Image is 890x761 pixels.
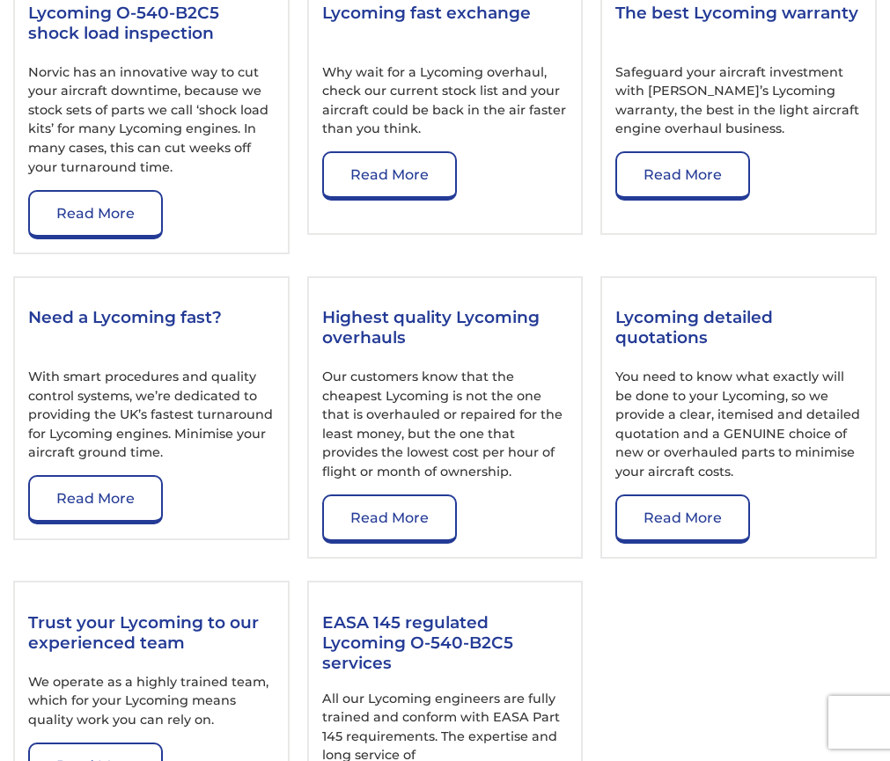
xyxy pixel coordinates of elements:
h3: Lycoming fast exchange [322,3,569,47]
a: Read More [28,190,163,239]
p: We operate as a highly trained team, which for your Lycoming means quality work you can rely on. [28,673,275,730]
h3: Lycoming O-540-B2C5 shock load inspection [28,3,275,47]
h3: Need a Lycoming fast? [28,307,275,351]
h3: Highest quality Lycoming overhauls [322,307,569,351]
a: Read More [322,494,457,544]
h3: Lycoming detailed quotations [615,307,862,351]
h3: EASA 145 regulated Lycoming O-540-B2C5 services [322,612,569,673]
p: Our customers know that the cheapest Lycoming is not the one that is overhauled or repaired for t... [322,368,569,482]
p: Why wait for a Lycoming overhaul, check our current stock list and your aircraft could be back in... [322,63,569,139]
p: With smart procedures and quality control systems, we’re dedicated to providing the UK’s fastest ... [28,368,275,463]
a: Read More [615,494,750,544]
a: Read More [322,151,457,201]
h3: Trust your Lycoming to our experienced team [28,612,275,656]
a: Read More [28,475,163,524]
p: You need to know what exactly will be done to your Lycoming, so we provide a clear, itemised and ... [615,368,862,482]
h3: The best Lycoming warranty [615,3,862,47]
p: Safeguard your aircraft investment with [PERSON_NAME]’s Lycoming warranty, the best in the light ... [615,63,862,139]
p: Norvic has an innovative way to cut your aircraft downtime, because we stock sets of parts we cal... [28,63,275,178]
a: Read More [615,151,750,201]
